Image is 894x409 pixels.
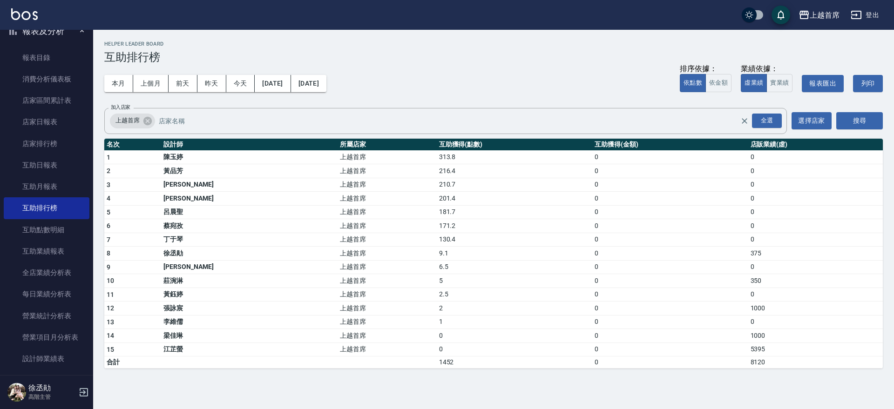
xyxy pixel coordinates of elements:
td: 171.2 [437,219,592,233]
td: 0 [592,260,748,274]
div: 全選 [752,114,782,128]
span: 6 [107,222,110,229]
button: 搜尋 [836,112,883,129]
td: 0 [592,274,748,288]
td: 上越首席 [338,274,436,288]
td: 216.4 [437,164,592,178]
td: 合計 [104,356,161,369]
td: 0 [748,219,883,233]
td: 1 [437,315,592,329]
button: 依金額 [705,74,731,92]
td: 313.8 [437,150,592,164]
td: 1000 [748,302,883,315]
td: 5395 [748,342,883,356]
span: 3 [107,181,110,188]
span: 7 [107,236,110,243]
td: 0 [592,329,748,343]
div: 上越首席 [810,9,840,21]
td: 201.4 [437,192,592,206]
button: [DATE] [255,75,291,92]
button: Clear [738,114,751,127]
a: 店家日報表 [4,111,89,133]
td: 上越首席 [338,233,436,247]
button: 登出 [847,7,883,24]
a: 設計師業績表 [4,348,89,369]
td: 江芷螢 [161,342,338,356]
td: 0 [748,178,883,192]
td: 0 [748,260,883,274]
div: 業績依據： [741,64,792,74]
span: 10 [107,277,115,284]
span: 1 [107,154,110,161]
td: 丁于琴 [161,233,338,247]
td: 0 [748,164,883,178]
td: 0 [592,192,748,206]
td: 上越首席 [338,164,436,178]
button: 報表及分析 [4,19,89,43]
td: 130.4 [437,233,592,247]
td: 上越首席 [338,205,436,219]
td: 上越首席 [338,288,436,302]
td: 蔡宛孜 [161,219,338,233]
td: 0 [437,329,592,343]
td: 375 [748,247,883,261]
h5: 徐丞勛 [28,383,76,393]
p: 高階主管 [28,393,76,401]
td: 0 [592,342,748,356]
td: 0 [437,342,592,356]
td: 上越首席 [338,260,436,274]
button: 本月 [104,75,133,92]
span: 15 [107,346,115,353]
td: 2.5 [437,288,592,302]
span: 8 [107,249,110,257]
img: Logo [11,8,38,20]
button: 選擇店家 [792,112,832,129]
button: [DATE] [291,75,326,92]
td: 0 [592,178,748,192]
td: [PERSON_NAME] [161,192,338,206]
a: 全店業績分析表 [4,262,89,283]
td: 呂晨聖 [161,205,338,219]
td: 上越首席 [338,342,436,356]
td: 0 [748,315,883,329]
a: 消費分析儀表板 [4,68,89,90]
img: Person [7,383,26,402]
td: 徐丞勛 [161,247,338,261]
td: 0 [592,205,748,219]
td: 6.5 [437,260,592,274]
a: 設計師日報表 [4,369,89,391]
td: 上越首席 [338,302,436,315]
button: 昨天 [197,75,226,92]
td: 1452 [437,356,592,369]
td: 0 [592,302,748,315]
td: 0 [592,219,748,233]
button: 前天 [169,75,197,92]
td: 上越首席 [338,329,436,343]
a: 互助日報表 [4,154,89,176]
a: 營業統計分析表 [4,305,89,327]
td: 陳玉婷 [161,150,338,164]
a: 每日業績分析表 [4,283,89,305]
span: 上越首席 [110,116,145,125]
a: 互助月報表 [4,176,89,197]
td: 1000 [748,329,883,343]
span: 13 [107,318,115,326]
td: 上越首席 [338,192,436,206]
td: [PERSON_NAME] [161,178,338,192]
td: 李維儒 [161,315,338,329]
td: 黃品芳 [161,164,338,178]
button: 上越首席 [795,6,843,25]
td: 黃鈺婷 [161,288,338,302]
td: [PERSON_NAME] [161,260,338,274]
td: 0 [592,315,748,329]
a: 互助業績報表 [4,241,89,262]
span: 11 [107,291,115,298]
td: 0 [592,233,748,247]
button: 依點數 [680,74,706,92]
span: 14 [107,332,115,339]
th: 所屬店家 [338,139,436,151]
div: 上越首席 [110,114,155,128]
h2: Helper Leader Board [104,41,883,47]
button: save [772,6,790,24]
td: 0 [592,247,748,261]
